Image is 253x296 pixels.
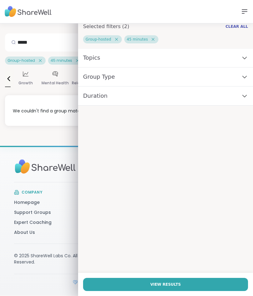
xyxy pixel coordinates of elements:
[5,3,52,20] img: ShareWell Nav Logo
[150,282,181,287] span: View Results
[72,79,98,87] p: Relationships
[14,209,51,215] a: Support Groups
[18,79,33,87] p: Growth
[7,58,35,63] span: Group-hosted
[14,253,108,265] div: © 2025 ShareWell Labs Co. All Rights Reserved.
[86,37,111,42] span: Group-hosted
[83,72,115,81] span: Group Type
[14,156,77,177] img: Sharewell
[51,58,72,63] span: 45 minutes
[14,229,35,235] a: About Us
[42,79,69,87] p: Mental Health
[127,37,148,42] span: 45 minutes
[22,190,42,195] h3: Company
[14,199,40,205] a: Homepage
[226,24,248,29] span: Clear All
[83,23,129,30] h1: Selected filters ( 2 )
[83,53,100,62] span: Topics
[14,219,52,225] a: Expert Coaching
[83,278,248,291] button: View Results
[83,91,107,100] span: Duration
[10,108,243,121] div: We couldn't find a group matching your search. Try adjusting your search or consider your own group!
[10,100,243,108] div: No results found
